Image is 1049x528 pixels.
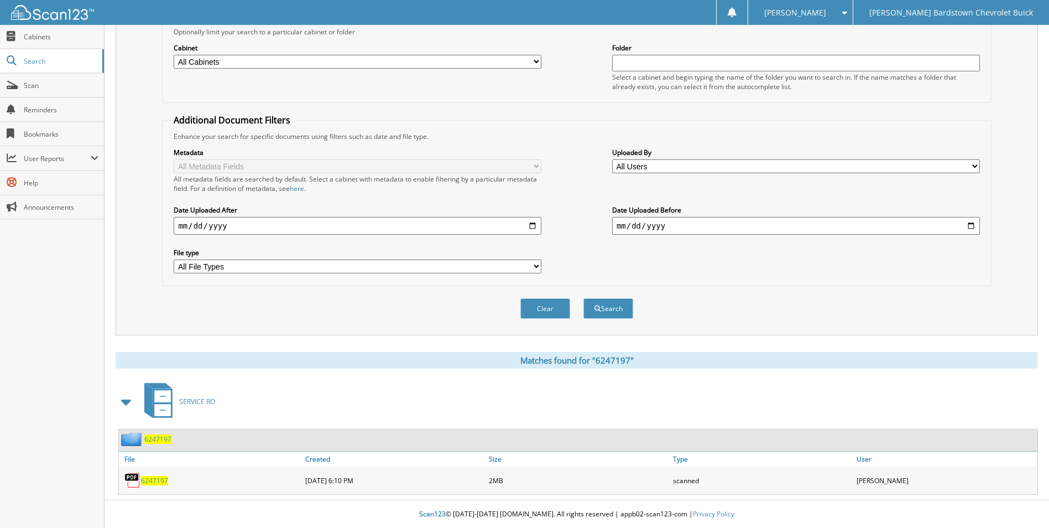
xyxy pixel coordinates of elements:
[419,509,446,519] span: Scan123
[486,452,670,467] a: Size
[854,469,1037,491] div: [PERSON_NAME]
[302,469,486,491] div: [DATE] 6:10 PM
[670,469,854,491] div: scanned
[168,27,985,37] div: Optionally limit your search to a particular cabinet or folder
[116,352,1038,369] div: Matches found for "6247197"
[612,73,980,91] div: Select a cabinet and begin typing the name of the folder you want to search in. If the name match...
[11,5,94,20] img: scan123-logo-white.svg
[486,469,670,491] div: 2MB
[138,380,215,423] a: SERVICE RO
[290,184,304,193] a: here
[24,105,98,115] span: Reminders
[119,452,302,467] a: File
[24,32,98,42] span: Cabinets
[612,205,980,215] label: Date Uploaded Before
[179,397,215,406] span: SERVICE RO
[174,148,541,157] label: Metadata
[24,56,97,66] span: Search
[174,205,541,215] label: Date Uploaded After
[24,154,91,163] span: User Reports
[168,132,985,141] div: Enhance your search for specific documents using filters such as date and file type.
[174,174,541,193] div: All metadata fields are searched by default. Select a cabinet with metadata to enable filtering b...
[302,452,486,467] a: Created
[174,43,541,53] label: Cabinet
[854,452,1037,467] a: User
[612,217,980,235] input: end
[693,509,734,519] a: Privacy Policy
[24,81,98,90] span: Scan
[174,248,541,257] label: File type
[121,432,144,446] img: folder2.png
[141,476,168,485] a: 6247197
[869,9,1033,16] span: [PERSON_NAME] Bardstown Chevrolet Buick
[24,203,98,212] span: Announcements
[144,434,171,444] a: 6247197
[24,130,98,139] span: Bookmarks
[612,43,980,53] label: Folder
[24,178,98,188] span: Help
[670,452,854,467] a: Type
[174,217,541,235] input: start
[612,148,980,157] label: Uploaded By
[105,501,1049,528] div: © [DATE]-[DATE] [DOMAIN_NAME]. All rights reserved | appb02-scan123-com |
[520,298,570,319] button: Clear
[168,114,296,126] legend: Additional Document Filters
[583,298,633,319] button: Search
[764,9,826,16] span: [PERSON_NAME]
[124,472,141,489] img: PDF.png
